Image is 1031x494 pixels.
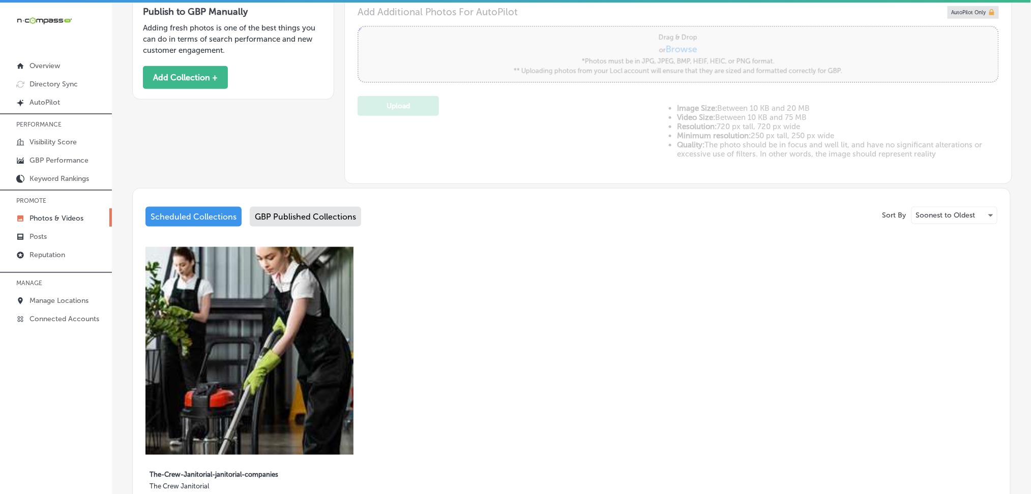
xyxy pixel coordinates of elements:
img: Collection thumbnail [145,247,354,455]
p: Visibility Score [30,138,77,146]
p: AutoPilot [30,98,60,107]
div: Scheduled Collections [145,207,242,227]
p: Adding fresh photos is one of the best things you can do in terms of search performance and new c... [143,22,323,56]
div: GBP Published Collections [250,207,361,227]
p: GBP Performance [30,156,89,165]
label: The-Crew-Janitorial-janitorial-companies [150,465,304,483]
img: 660ab0bf-5cc7-4cb8-ba1c-48b5ae0f18e60NCTV_CLogo_TV_Black_-500x88.png [16,16,72,25]
p: Posts [30,232,47,241]
p: Connected Accounts [30,315,99,323]
p: Keyword Rankings [30,174,89,183]
p: Reputation [30,251,65,259]
p: Manage Locations [30,296,89,305]
button: Add Collection + [143,66,228,89]
p: Directory Sync [30,80,78,88]
p: Soonest to Oldest [916,210,976,220]
p: Photos & Videos [30,214,83,223]
p: Sort By [882,211,906,220]
p: Overview [30,61,60,70]
div: Soonest to Oldest [912,207,997,224]
h3: Publish to GBP Manually [143,6,323,17]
